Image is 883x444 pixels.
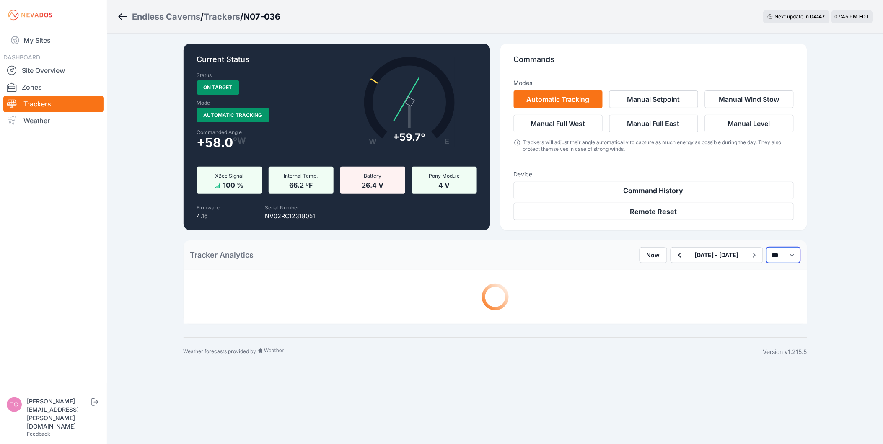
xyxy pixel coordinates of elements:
[265,204,300,211] label: Serial Number
[240,11,243,23] span: /
[609,115,698,132] button: Manual Full East
[429,173,460,179] span: Pony Module
[514,90,603,108] button: Automatic Tracking
[3,54,40,61] span: DASHBOARD
[197,137,233,147] span: + 58.0
[705,90,794,108] button: Manual Wind Stow
[27,431,50,437] a: Feedback
[514,182,794,199] button: Command History
[223,179,244,189] span: 100 %
[775,13,809,20] span: Next update in
[640,247,667,263] button: Now
[3,30,104,50] a: My Sites
[27,397,90,431] div: [PERSON_NAME][EMAIL_ADDRESS][PERSON_NAME][DOMAIN_NAME]
[233,137,246,144] span: º W
[204,11,240,23] a: Trackers
[763,348,807,356] div: Version v1.215.5
[688,248,746,263] button: [DATE] - [DATE]
[439,179,450,189] span: 4 V
[132,11,200,23] a: Endless Caverns
[362,179,383,189] span: 26.4 V
[284,173,318,179] span: Internal Temp.
[393,131,426,144] div: + 59.7°
[514,54,794,72] p: Commands
[7,397,22,412] img: tomasz.barcz@energix-group.com
[197,72,212,79] label: Status
[514,203,794,220] button: Remote Reset
[835,13,858,20] span: 07:45 PM
[215,173,243,179] span: XBee Signal
[7,8,54,22] img: Nevados
[200,11,204,23] span: /
[184,348,763,356] div: Weather forecasts provided by
[514,170,794,178] h3: Device
[190,249,254,261] h2: Tracker Analytics
[609,90,698,108] button: Manual Setpoint
[523,139,793,152] div: Trackers will adjust their angle automatically to capture as much energy as possible during the d...
[197,100,210,106] label: Mode
[514,79,533,87] h3: Modes
[197,80,239,95] span: On Target
[3,112,104,129] a: Weather
[197,204,220,211] label: Firmware
[3,62,104,79] a: Site Overview
[117,6,280,28] nav: Breadcrumb
[265,212,316,220] p: NV02RC12318051
[197,54,477,72] p: Current Status
[3,79,104,96] a: Zones
[810,13,826,20] div: 04 : 47
[705,115,794,132] button: Manual Level
[197,212,220,220] p: 4.16
[197,108,269,122] span: Automatic Tracking
[3,96,104,112] a: Trackers
[243,11,280,23] h3: N07-036
[197,129,332,136] label: Commanded Angle
[289,179,313,189] span: 66.2 ºF
[364,173,381,179] span: Battery
[514,115,603,132] button: Manual Full West
[860,13,870,20] span: EDT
